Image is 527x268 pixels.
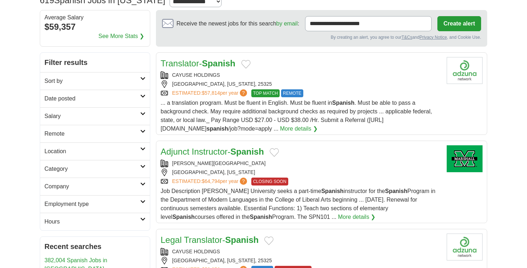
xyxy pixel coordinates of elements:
[161,80,441,88] div: [GEOGRAPHIC_DATA], [US_STATE], 25325
[40,90,150,107] a: Date posted
[40,213,150,230] a: Hours
[250,214,272,220] strong: Spanish
[161,257,441,264] div: [GEOGRAPHIC_DATA], [US_STATE], 25325
[44,112,140,121] h2: Salary
[437,16,481,31] button: Create alert
[44,147,140,156] h2: Location
[172,89,248,97] a: ESTIMATED:$57,814per year?
[172,160,266,166] a: [PERSON_NAME][GEOGRAPHIC_DATA]
[251,89,280,97] span: TOP MATCH
[162,34,481,41] div: By creating an alert, you agree to our and , and Cookie Use.
[161,235,258,245] a: Legal Translator-Spanish
[161,58,236,68] a: Translator-Spanish
[40,53,150,72] h2: Filter results
[40,125,150,142] a: Remote
[44,217,140,226] h2: Hours
[40,107,150,125] a: Salary
[276,20,298,27] a: by email
[44,94,140,103] h2: Date posted
[231,147,264,156] strong: Spanish
[419,35,447,40] a: Privacy Notice
[161,147,264,156] a: Adjunct Instructor-Spanish
[206,126,228,132] strong: spanish
[44,20,146,33] div: $59,357
[40,160,150,178] a: Category
[202,58,235,68] strong: Spanish
[44,130,140,138] h2: Remote
[280,124,318,133] a: More details ❯
[161,188,435,220] span: Job Description [PERSON_NAME] University seeks a part-time instructor for the Program in the Depa...
[40,195,150,213] a: Employment type
[447,145,483,172] img: Marshall University logo
[161,169,441,176] div: [GEOGRAPHIC_DATA], [US_STATE]
[385,188,407,194] strong: Spanish
[172,178,248,185] a: ESTIMATED:$64,794per year?
[44,77,140,85] h2: Sort by
[202,178,220,184] span: $64,794
[202,90,220,96] span: $57,814
[447,57,483,84] img: Company logo
[172,214,195,220] strong: Spanish
[264,236,274,245] button: Add to favorite jobs
[44,241,146,252] h2: Recent searches
[338,213,376,221] a: More details ❯
[40,72,150,90] a: Sort by
[447,234,483,260] img: Company logo
[240,178,247,185] span: ?
[241,60,251,69] button: Add to favorite jobs
[44,200,140,208] h2: Employment type
[161,248,441,255] div: CAYUSE HOLDINGS
[321,188,343,194] strong: Spanish
[270,148,279,157] button: Add to favorite jobs
[40,142,150,160] a: Location
[240,89,247,97] span: ?
[99,32,144,41] a: See More Stats ❯
[161,100,432,132] span: ... a translation program. Must be fluent in English. Must be fluent in . Must be able to pass a ...
[44,15,146,20] div: Average Salary
[40,178,150,195] a: Company
[402,35,412,40] a: T&Cs
[225,235,258,245] strong: Spanish
[44,182,140,191] h2: Company
[161,71,441,79] div: CAYUSE HOLDINGS
[176,19,299,28] span: Receive the newest jobs for this search :
[332,100,354,106] strong: Spanish
[251,178,288,185] span: CLOSING SOON
[281,89,303,97] span: REMOTE
[44,165,140,173] h2: Category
